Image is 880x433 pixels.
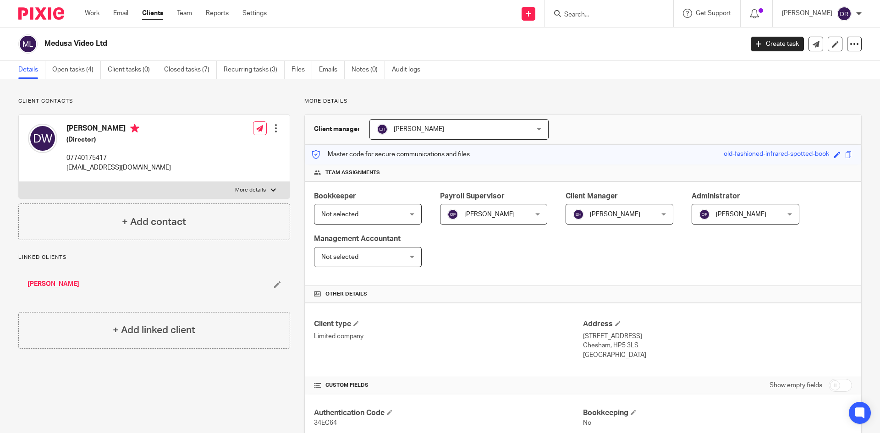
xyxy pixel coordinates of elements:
[312,150,470,159] p: Master code for secure communications and files
[314,319,583,329] h4: Client type
[319,61,345,79] a: Emails
[566,192,618,200] span: Client Manager
[18,98,290,105] p: Client contacts
[716,211,766,218] span: [PERSON_NAME]
[206,9,229,18] a: Reports
[314,382,583,389] h4: CUSTOM FIELDS
[724,149,829,160] div: old-fashioned-infrared-spotted-book
[699,209,710,220] img: svg%3E
[304,98,862,105] p: More details
[113,9,128,18] a: Email
[464,211,515,218] span: [PERSON_NAME]
[573,209,584,220] img: svg%3E
[164,61,217,79] a: Closed tasks (7)
[18,61,45,79] a: Details
[325,169,380,176] span: Team assignments
[782,9,832,18] p: [PERSON_NAME]
[563,11,646,19] input: Search
[66,153,171,163] p: 07740175417
[314,192,356,200] span: Bookkeeper
[352,61,385,79] a: Notes (0)
[66,163,171,172] p: [EMAIL_ADDRESS][DOMAIN_NAME]
[18,34,38,54] img: svg%3E
[177,9,192,18] a: Team
[583,319,852,329] h4: Address
[321,211,358,218] span: Not selected
[583,351,852,360] p: [GEOGRAPHIC_DATA]
[142,9,163,18] a: Clients
[18,7,64,20] img: Pixie
[314,125,360,134] h3: Client manager
[122,215,186,229] h4: + Add contact
[130,124,139,133] i: Primary
[692,192,740,200] span: Administrator
[242,9,267,18] a: Settings
[392,61,427,79] a: Audit logs
[447,209,458,220] img: svg%3E
[583,420,591,426] span: No
[770,381,822,390] label: Show empty fields
[224,61,285,79] a: Recurring tasks (3)
[751,37,804,51] a: Create task
[27,280,79,289] a: [PERSON_NAME]
[314,332,583,341] p: Limited company
[18,254,290,261] p: Linked clients
[66,124,171,135] h4: [PERSON_NAME]
[583,408,852,418] h4: Bookkeeping
[583,341,852,350] p: Chesham, HP5 3LS
[291,61,312,79] a: Files
[314,420,337,426] span: 34EC64
[590,211,640,218] span: [PERSON_NAME]
[696,10,731,16] span: Get Support
[583,332,852,341] p: [STREET_ADDRESS]
[394,126,444,132] span: [PERSON_NAME]
[837,6,852,21] img: svg%3E
[377,124,388,135] img: svg%3E
[85,9,99,18] a: Work
[314,235,401,242] span: Management Accountant
[325,290,367,298] span: Other details
[52,61,101,79] a: Open tasks (4)
[113,323,195,337] h4: + Add linked client
[66,135,171,144] h5: (Director)
[28,124,57,153] img: svg%3E
[440,192,505,200] span: Payroll Supervisor
[44,39,599,49] h2: Medusa Video Ltd
[314,408,583,418] h4: Authentication Code
[321,254,358,260] span: Not selected
[108,61,157,79] a: Client tasks (0)
[235,186,266,194] p: More details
